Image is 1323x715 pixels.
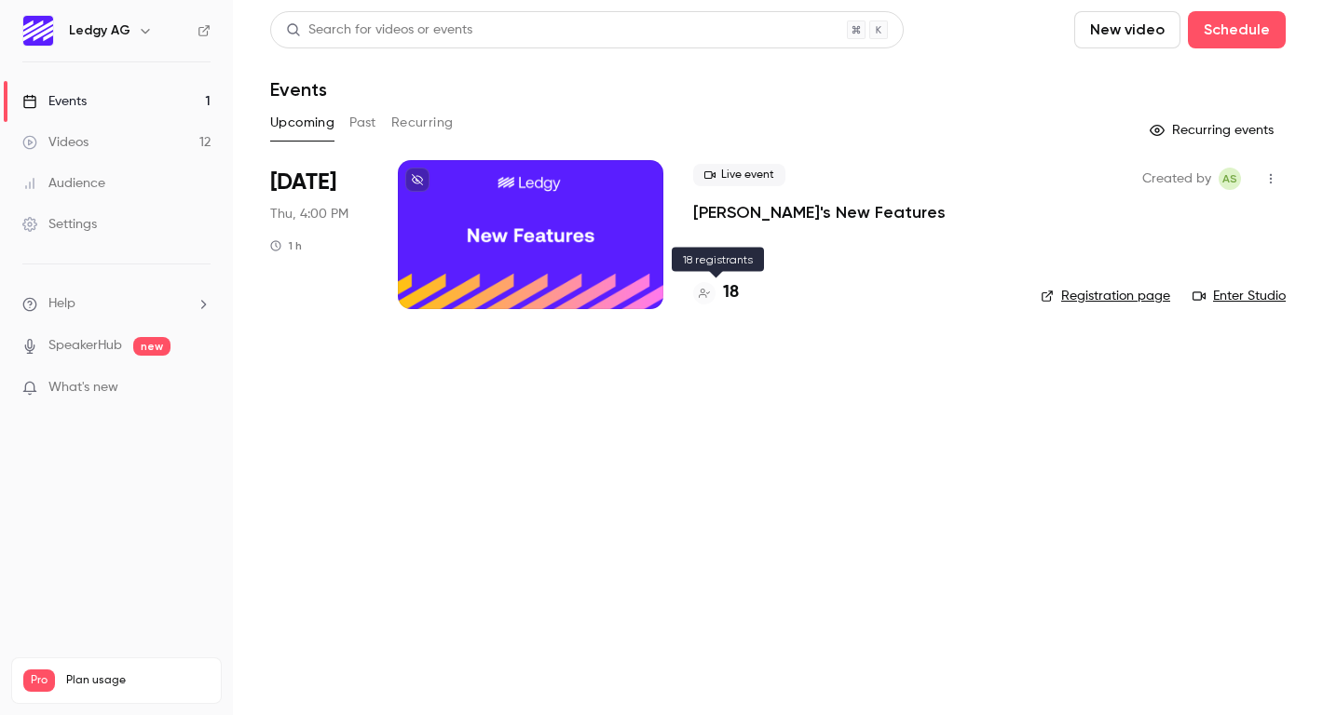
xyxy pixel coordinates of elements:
[693,280,739,305] a: 18
[48,336,122,356] a: SpeakerHub
[270,238,302,253] div: 1 h
[270,78,327,101] h1: Events
[1141,115,1286,145] button: Recurring events
[286,20,472,40] div: Search for videos or events
[1142,168,1211,190] span: Created by
[693,164,785,186] span: Live event
[22,294,211,314] li: help-dropdown-opener
[133,337,170,356] span: new
[1041,287,1170,305] a: Registration page
[391,108,454,138] button: Recurring
[1074,11,1180,48] button: New video
[1188,11,1286,48] button: Schedule
[23,669,55,692] span: Pro
[1222,168,1237,190] span: AS
[270,168,336,197] span: [DATE]
[270,160,368,309] div: Oct 16 Thu, 4:00 PM (Europe/Zurich)
[270,205,348,223] span: Thu, 4:00 PM
[22,215,97,234] div: Settings
[1219,168,1241,190] span: Ana Silva
[1193,287,1286,305] a: Enter Studio
[66,673,210,688] span: Plan usage
[349,108,376,138] button: Past
[22,174,105,193] div: Audience
[69,21,130,40] h6: Ledgy AG
[48,378,118,398] span: What's new
[48,294,75,314] span: Help
[270,108,334,138] button: Upcoming
[22,92,87,111] div: Events
[188,380,211,397] iframe: Noticeable Trigger
[723,280,739,305] h4: 18
[23,16,53,46] img: Ledgy AG
[22,133,89,152] div: Videos
[693,201,946,223] a: [PERSON_NAME]'s New Features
